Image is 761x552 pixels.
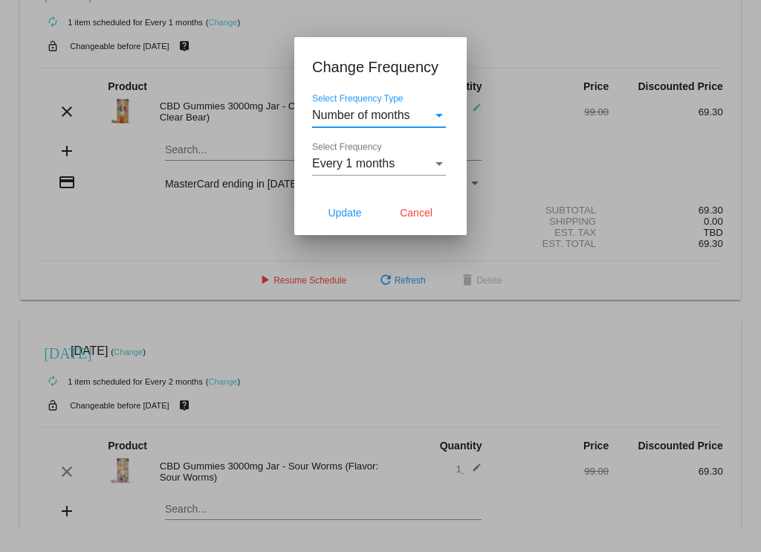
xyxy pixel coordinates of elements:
span: Cancel [400,207,433,219]
span: Update [328,207,361,219]
button: Cancel [383,199,449,226]
h1: Change Frequency [312,55,449,79]
mat-select: Select Frequency [312,157,446,170]
button: Update [312,199,378,226]
span: Every 1 months [312,157,395,170]
span: Number of months [312,109,410,121]
mat-select: Select Frequency Type [312,109,446,122]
